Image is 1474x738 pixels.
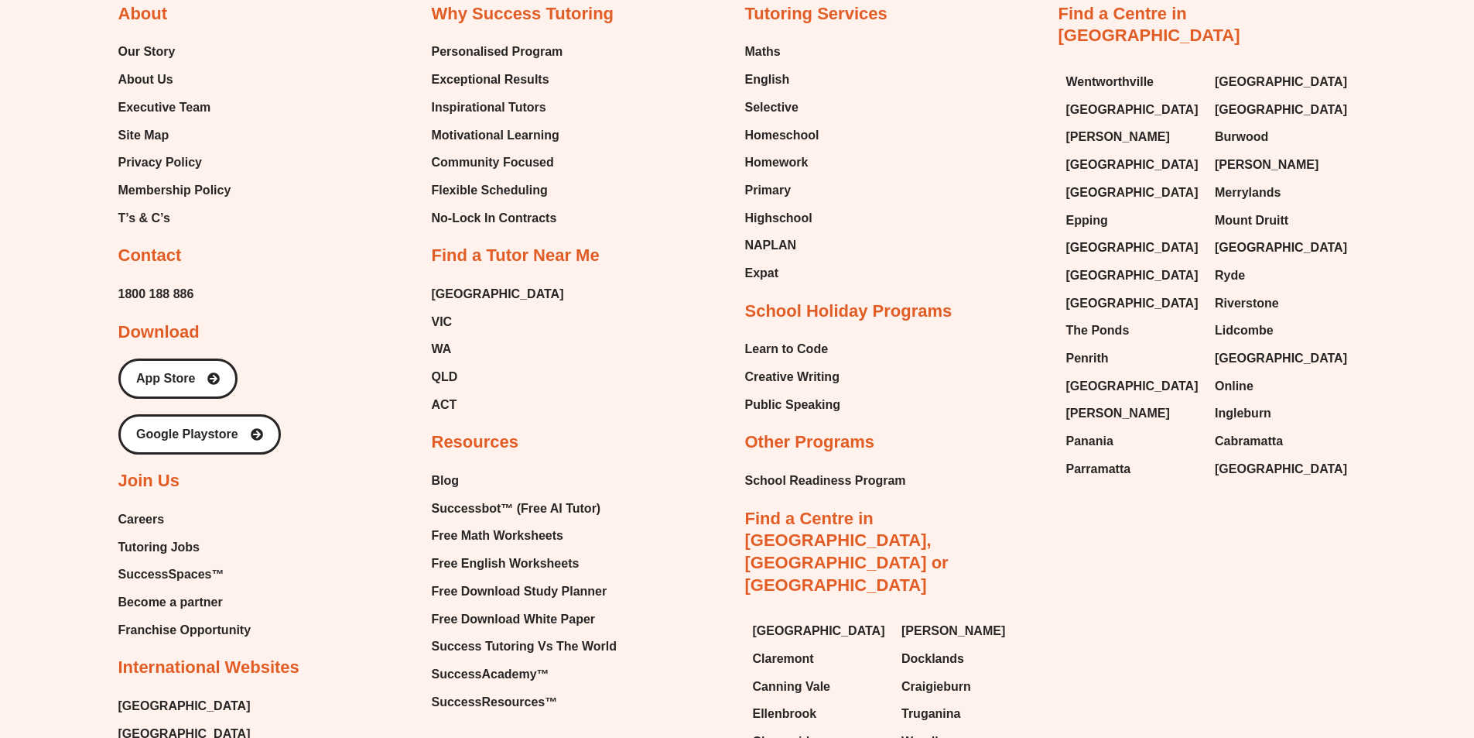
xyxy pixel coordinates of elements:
span: [GEOGRAPHIC_DATA] [1066,181,1199,204]
a: Ellenbrook [753,702,887,726]
a: [GEOGRAPHIC_DATA] [1215,98,1349,122]
a: The Ponds [1066,319,1200,342]
span: Become a partner [118,591,223,614]
a: School Readiness Program [745,469,906,493]
span: Docklands [901,647,964,671]
a: [GEOGRAPHIC_DATA] [1215,236,1349,259]
span: Ryde [1215,264,1245,287]
span: Wentworthville [1066,70,1154,94]
a: Online [1215,375,1349,398]
span: [GEOGRAPHIC_DATA] [1066,375,1199,398]
a: Careers [118,508,251,531]
span: Epping [1066,209,1108,232]
a: Burwood [1215,125,1349,149]
a: Find a Centre in [GEOGRAPHIC_DATA] [1058,4,1240,46]
a: Ingleburn [1215,402,1349,425]
span: Personalised Program [432,40,563,64]
a: Highschool [745,207,819,230]
a: [GEOGRAPHIC_DATA] [1066,264,1200,287]
a: Cabramatta [1215,430,1349,453]
span: [GEOGRAPHIC_DATA] [1066,98,1199,122]
a: ACT [432,393,564,417]
span: Franchise Opportunity [118,619,251,642]
span: English [745,68,790,91]
span: Creative Writing [745,366,840,389]
span: SuccessSpaces™ [118,563,224,586]
span: [GEOGRAPHIC_DATA] [1215,236,1347,259]
h2: Resources [432,431,519,454]
span: About Us [118,68,173,91]
a: [PERSON_NAME] [1066,402,1200,425]
a: SuccessSpaces™ [118,563,251,586]
h2: Why Success Tutoring [432,3,614,26]
a: [GEOGRAPHIC_DATA] [1066,181,1200,204]
a: Penrith [1066,347,1200,370]
a: Free Download White Paper [432,608,617,631]
h2: Download [118,321,200,344]
div: Chat Widget [1216,563,1474,738]
span: Our Story [118,40,176,64]
span: Expat [745,262,779,285]
a: [GEOGRAPHIC_DATA] [753,620,887,643]
a: [GEOGRAPHIC_DATA] [1066,153,1200,177]
a: Maths [745,40,819,64]
a: Epping [1066,209,1200,232]
a: Blog [432,469,617,493]
span: Privacy Policy [118,151,203,174]
span: Exceptional Results [432,68,549,91]
a: Find a Centre in [GEOGRAPHIC_DATA], [GEOGRAPHIC_DATA] or [GEOGRAPHIC_DATA] [745,509,949,595]
span: Maths [745,40,781,64]
span: NAPLAN [745,234,797,257]
span: [GEOGRAPHIC_DATA] [753,620,885,643]
span: [GEOGRAPHIC_DATA] [1066,292,1199,315]
span: QLD [432,366,458,389]
a: [PERSON_NAME] [1215,153,1349,177]
span: Google Playstore [136,428,238,441]
span: Primary [745,179,792,202]
span: [GEOGRAPHIC_DATA] [1066,153,1199,177]
a: Selective [745,96,819,119]
a: QLD [432,366,564,389]
span: Lidcombe [1215,319,1274,342]
span: The Ponds [1066,319,1130,342]
h2: Tutoring Services [745,3,887,26]
span: [PERSON_NAME] [1066,125,1170,149]
a: Exceptional Results [432,68,563,91]
span: Blog [432,469,460,493]
span: Flexible Scheduling [432,179,548,202]
a: T’s & C’s [118,207,231,230]
a: Free Download Study Planner [432,580,617,603]
a: Success Tutoring Vs The World [432,635,617,658]
h2: International Websites [118,657,299,679]
span: Site Map [118,124,169,147]
span: Public Speaking [745,393,841,417]
span: Motivational Learning [432,124,559,147]
a: English [745,68,819,91]
span: Canning Vale [753,675,830,699]
span: [GEOGRAPHIC_DATA] [1066,264,1199,287]
a: Flexible Scheduling [432,179,563,202]
span: SuccessAcademy™ [432,663,549,686]
a: 1800 188 886 [118,283,194,306]
span: Free Download White Paper [432,608,596,631]
a: Homeschool [745,124,819,147]
span: Cabramatta [1215,430,1283,453]
a: Mount Druitt [1215,209,1349,232]
a: Parramatta [1066,458,1200,481]
h2: School Holiday Programs [745,300,952,323]
a: Ryde [1215,264,1349,287]
span: Online [1215,375,1253,398]
span: [GEOGRAPHIC_DATA] [1215,458,1347,481]
span: Learn to Code [745,338,829,361]
a: [PERSON_NAME] [1066,125,1200,149]
a: [PERSON_NAME] [901,620,1035,643]
span: [GEOGRAPHIC_DATA] [1066,236,1199,259]
a: [GEOGRAPHIC_DATA] [1215,347,1349,370]
span: Penrith [1066,347,1109,370]
a: Privacy Policy [118,151,231,174]
a: WA [432,338,564,361]
a: Lidcombe [1215,319,1349,342]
